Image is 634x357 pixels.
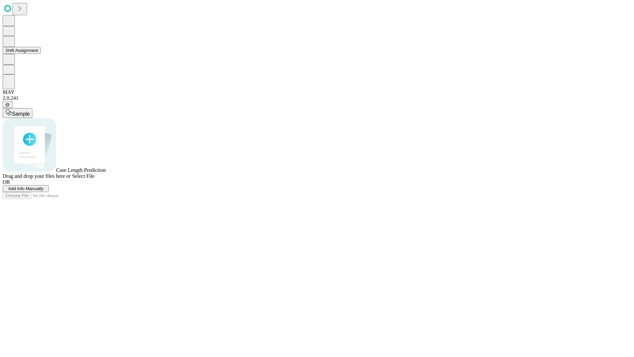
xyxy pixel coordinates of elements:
[3,95,631,101] div: 2.0.241
[8,186,44,191] span: Add Info Manually
[12,111,30,117] span: Sample
[3,185,49,192] button: Add Info Manually
[56,167,106,173] span: Case Length Prediction
[3,89,631,95] div: MAY
[3,108,32,118] button: Sample
[3,101,13,108] button: @
[72,173,94,179] span: Select File
[3,173,71,179] span: Drag and drop your files here or
[3,179,10,185] span: OR
[3,47,41,54] button: Shift Assignment
[5,102,10,107] span: @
